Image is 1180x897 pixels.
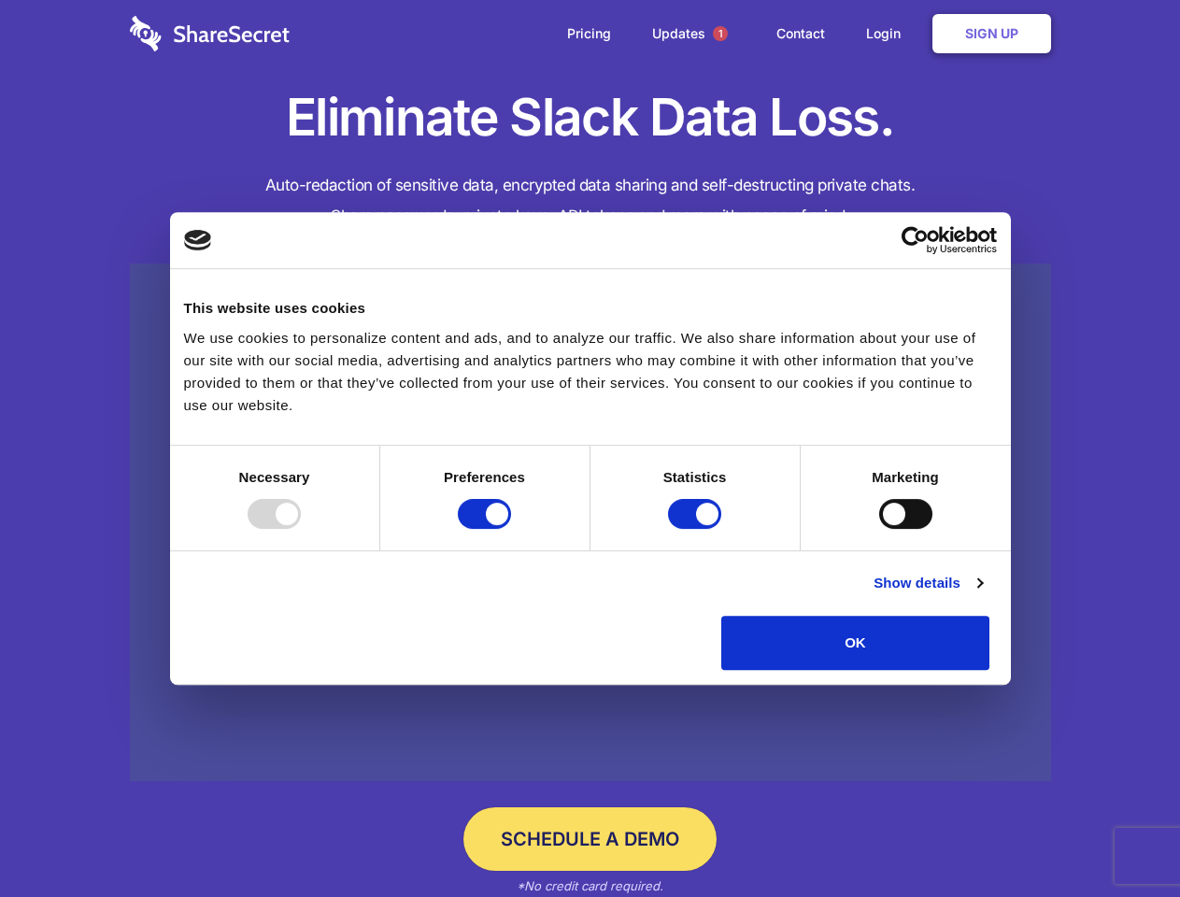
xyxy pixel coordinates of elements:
a: Show details [874,572,982,594]
a: Pricing [548,5,630,63]
h4: Auto-redaction of sensitive data, encrypted data sharing and self-destructing private chats. Shar... [130,170,1051,232]
strong: Marketing [872,469,939,485]
strong: Statistics [663,469,727,485]
div: We use cookies to personalize content and ads, and to analyze our traffic. We also share informat... [184,327,997,417]
a: Usercentrics Cookiebot - opens in a new window [833,226,997,254]
em: *No credit card required. [517,878,663,893]
a: Schedule a Demo [463,807,717,871]
img: logo [184,230,212,250]
div: This website uses cookies [184,297,997,320]
a: Contact [758,5,844,63]
a: Login [847,5,929,63]
span: 1 [713,26,728,41]
button: OK [721,616,989,670]
a: Wistia video thumbnail [130,263,1051,782]
img: logo-wordmark-white-trans-d4663122ce5f474addd5e946df7df03e33cb6a1c49d2221995e7729f52c070b2.svg [130,16,290,51]
a: Sign Up [932,14,1051,53]
h1: Eliminate Slack Data Loss. [130,84,1051,151]
strong: Necessary [239,469,310,485]
strong: Preferences [444,469,525,485]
